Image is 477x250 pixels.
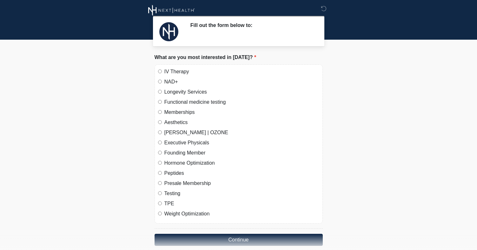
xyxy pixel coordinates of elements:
input: Presale Membership [158,181,162,185]
label: Weight Optimization [164,210,319,218]
input: TPE [158,201,162,205]
label: [PERSON_NAME] | OZONE [164,129,319,136]
label: Founding Member [164,149,319,157]
input: NAD+ [158,80,162,83]
img: Next Health Wellness Logo [148,5,195,16]
input: Hormone Optimization [158,161,162,165]
label: IV Therapy [164,68,319,76]
button: Continue [155,234,323,246]
label: Longevity Services [164,88,319,96]
label: Presale Membership [164,180,319,187]
input: Memberships [158,110,162,114]
input: Testing [158,191,162,195]
input: IV Therapy [158,69,162,73]
img: Agent Avatar [159,22,178,41]
label: Peptides [164,169,319,177]
label: NAD+ [164,78,319,86]
input: Executive Physicals [158,141,162,144]
label: Executive Physicals [164,139,319,147]
input: Peptides [158,171,162,175]
label: What are you most interested in [DATE]? [155,54,256,61]
label: Testing [164,190,319,197]
input: Aesthetics [158,120,162,124]
input: [PERSON_NAME] | OZONE [158,130,162,134]
input: Weight Optimization [158,212,162,215]
label: Functional medicine testing [164,98,319,106]
input: Founding Member [158,151,162,155]
label: Memberships [164,109,319,116]
label: Aesthetics [164,119,319,126]
label: TPE [164,200,319,207]
input: Longevity Services [158,90,162,94]
h2: Fill out the form below to: [190,22,313,28]
label: Hormone Optimization [164,159,319,167]
input: Functional medicine testing [158,100,162,104]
